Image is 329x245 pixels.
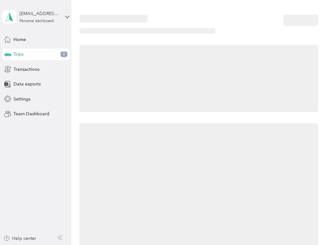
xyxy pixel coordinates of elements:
[20,19,54,23] div: Personal dashboard
[293,209,329,245] iframe: Everlance-gr Chat Button Frame
[13,110,49,117] span: Team Dashboard
[13,51,23,58] span: Trips
[13,36,26,43] span: Home
[13,66,39,73] span: Transactions
[61,52,67,57] span: 8
[13,96,30,102] span: Settings
[4,235,36,242] button: Help center
[20,10,60,17] div: [EMAIL_ADDRESS][DOMAIN_NAME]
[13,81,41,87] span: Data exports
